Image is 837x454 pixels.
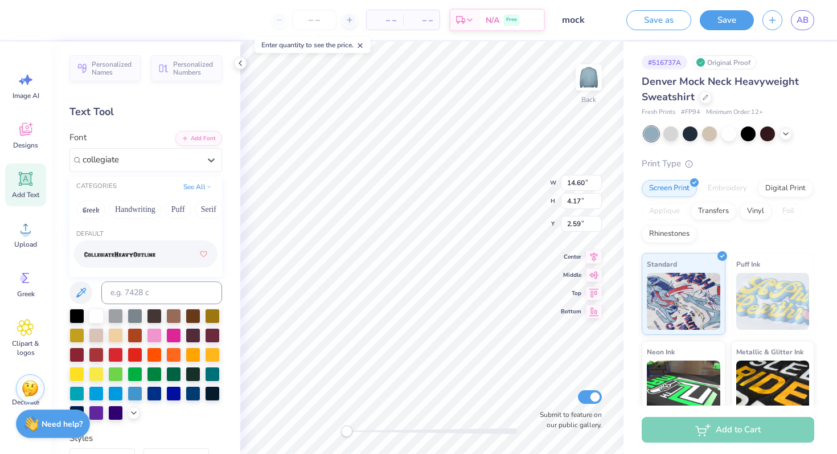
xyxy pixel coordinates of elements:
[561,307,581,316] span: Bottom
[647,346,675,358] span: Neon Ink
[642,75,799,104] span: Denver Mock Neck Heavyweight Sweatshirt
[700,10,754,30] button: Save
[151,55,222,81] button: Personalized Numbers
[561,252,581,261] span: Center
[175,131,222,146] button: Add Font
[647,273,720,330] img: Standard
[292,10,337,30] input: – –
[736,273,810,330] img: Puff Ink
[195,201,223,219] button: Serif
[42,419,83,430] strong: Need help?
[691,203,736,220] div: Transfers
[69,230,222,239] div: Default
[69,55,141,81] button: Personalized Names
[577,66,600,89] img: Back
[84,251,155,259] img: CollegiateHeavyOutline
[581,95,596,105] div: Back
[681,108,700,117] span: # FP94
[101,281,222,304] input: e.g. 7428 c
[647,361,720,418] img: Neon Ink
[410,14,433,26] span: – –
[553,9,609,31] input: Untitled Design
[642,203,687,220] div: Applique
[758,180,813,197] div: Digital Print
[76,182,117,191] div: CATEGORIES
[700,180,754,197] div: Embroidery
[791,10,814,30] a: AB
[12,398,39,407] span: Decorate
[740,203,772,220] div: Vinyl
[165,201,191,219] button: Puff
[775,203,802,220] div: Foil
[14,240,37,249] span: Upload
[180,181,215,193] button: See All
[642,226,697,243] div: Rhinestones
[736,258,760,270] span: Puff Ink
[69,131,87,144] label: Font
[506,16,517,24] span: Free
[642,55,687,69] div: # 516737A
[797,14,809,27] span: AB
[13,141,38,150] span: Designs
[642,108,675,117] span: Fresh Prints
[69,104,222,120] div: Text Tool
[486,14,499,26] span: N/A
[12,190,39,199] span: Add Text
[736,361,810,418] img: Metallic & Glitter Ink
[534,410,602,430] label: Submit to feature on our public gallery.
[642,180,697,197] div: Screen Print
[255,37,371,53] div: Enter quantity to see the price.
[374,14,396,26] span: – –
[13,91,39,100] span: Image AI
[92,60,134,76] span: Personalized Names
[647,258,677,270] span: Standard
[173,60,215,76] span: Personalized Numbers
[109,201,162,219] button: Handwriting
[693,55,757,69] div: Original Proof
[706,108,763,117] span: Minimum Order: 12 +
[626,10,691,30] button: Save as
[561,289,581,298] span: Top
[736,346,803,358] span: Metallic & Glitter Ink
[76,201,105,219] button: Greek
[642,157,814,170] div: Print Type
[7,339,44,357] span: Clipart & logos
[561,271,581,280] span: Middle
[17,289,35,298] span: Greek
[341,426,352,437] div: Accessibility label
